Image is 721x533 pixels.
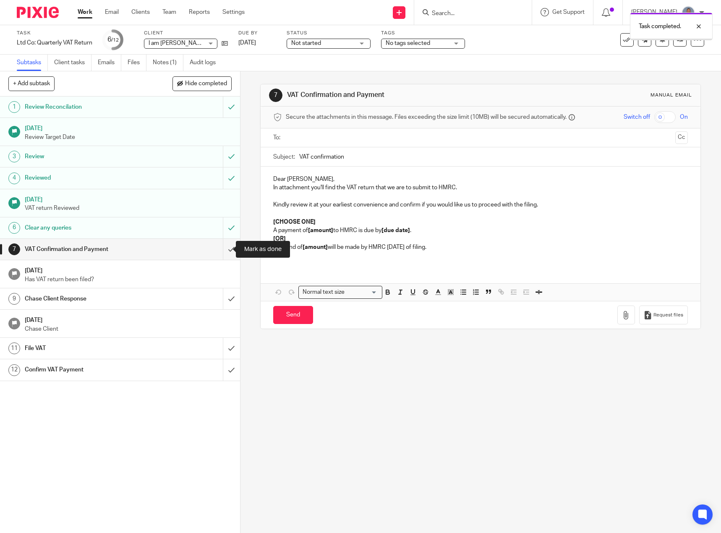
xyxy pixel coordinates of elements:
[650,92,692,99] div: Manual email
[238,30,276,37] label: Due by
[189,8,210,16] a: Reports
[273,153,295,161] label: Subject:
[273,243,688,251] p: A refund of will be made by HMRC [DATE] of filing.
[639,306,688,324] button: Request files
[273,133,282,142] label: To:
[273,306,313,324] input: Send
[153,55,183,71] a: Notes (1)
[222,8,245,16] a: Settings
[25,193,232,204] h1: [DATE]
[162,8,176,16] a: Team
[25,101,151,113] h1: Review Reconcilation
[78,8,92,16] a: Work
[8,293,20,305] div: 9
[149,40,244,46] span: I am [PERSON_NAME] Marketing Ltd
[386,40,430,46] span: No tags selected
[273,183,688,192] p: In attachment you'll find the VAT return that we are to submit to HMRC.
[381,227,410,233] strong: [due date]
[639,22,681,31] p: Task completed.
[680,113,688,121] span: On
[25,275,232,284] p: Has VAT return been filed?
[17,55,48,71] a: Subtasks
[273,201,688,209] p: Kindly review it at your earliest convenience and confirm if you would like us to proceed with th...
[111,38,119,42] small: /12
[17,39,92,47] div: Ltd Co: Quarterly VAT Return
[25,363,151,376] h1: Confirm VAT Payment
[273,236,286,242] strong: [OR]
[54,55,91,71] a: Client tasks
[25,172,151,184] h1: Reviewed
[8,222,20,234] div: 6
[105,8,119,16] a: Email
[25,342,151,355] h1: File VAT
[25,314,232,324] h1: [DATE]
[8,243,20,255] div: 7
[190,55,222,71] a: Audit logs
[300,288,346,297] span: Normal text size
[185,81,227,87] span: Hide completed
[269,89,282,102] div: 7
[25,150,151,163] h1: Review
[624,113,650,121] span: Switch off
[308,227,333,233] strong: [amount]
[8,172,20,184] div: 4
[8,364,20,376] div: 12
[25,243,151,256] h1: VAT Confirmation and Payment
[17,7,59,18] img: Pixie
[298,286,382,299] div: Search for option
[98,55,121,71] a: Emails
[273,226,688,235] p: A payment of to HMRC is due by .
[25,293,151,305] h1: Chase Client Response
[25,222,151,234] h1: Clear any queries
[107,35,119,44] div: 6
[8,151,20,162] div: 3
[287,30,371,37] label: Status
[653,312,683,319] span: Request files
[238,40,256,46] span: [DATE]
[8,101,20,113] div: 1
[131,8,150,16] a: Clients
[25,204,232,212] p: VAT return Reviewed
[273,175,688,183] p: Dear [PERSON_NAME],
[8,342,20,354] div: 11
[144,30,228,37] label: Client
[682,6,695,19] img: James%20Headshot.png
[172,76,232,91] button: Hide completed
[287,91,499,99] h1: VAT Confirmation and Payment
[25,264,232,275] h1: [DATE]
[25,122,232,133] h1: [DATE]
[25,133,232,141] p: Review Target Date
[128,55,146,71] a: Files
[8,76,55,91] button: + Add subtask
[273,219,316,225] strong: [CHOOSE ONE]
[291,40,321,46] span: Not started
[303,244,328,250] strong: [amount]
[347,288,377,297] input: Search for option
[675,131,688,144] button: Cc
[17,30,92,37] label: Task
[286,113,567,121] span: Secure the attachments in this message. Files exceeding the size limit (10MB) will be secured aut...
[25,325,232,333] p: Chase Client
